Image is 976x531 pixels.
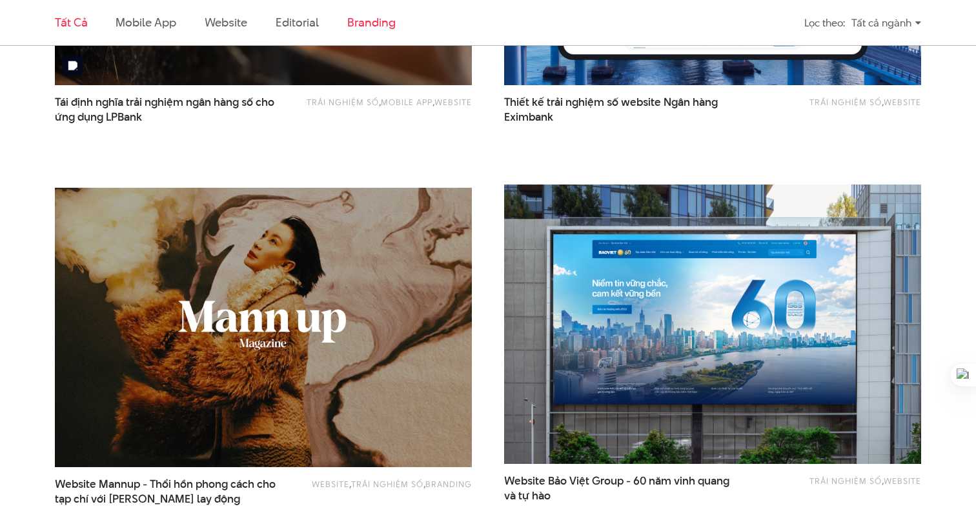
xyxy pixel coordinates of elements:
[504,474,733,503] a: Website Bảo Việt Group - 60 năm vinh quangvà tự hào
[55,477,284,506] span: Website Mannup - Thổi hồn phong cách cho
[851,12,921,34] div: Tất cả ngành
[504,95,733,125] span: Thiết kế trải nghiệm số website Ngân hàng
[884,475,921,486] a: Website
[755,95,921,118] div: ,
[804,12,845,34] div: Lọc theo:
[55,95,284,125] span: Tái định nghĩa trải nghiệm ngân hàng số cho
[55,95,284,125] a: Tái định nghĩa trải nghiệm ngân hàng số choứng dụng LPBank
[305,95,472,118] div: , ,
[809,475,882,486] a: Trải nghiệm số
[504,110,553,125] span: Eximbank
[307,96,379,108] a: Trải nghiệm số
[884,96,921,108] a: Website
[312,478,349,490] a: Website
[55,477,284,506] a: Website Mannup - Thổi hồn phong cách chotạp chí với [PERSON_NAME] lay động
[205,14,247,30] a: Website
[504,185,921,464] img: BaoViet 60 năm
[351,478,423,490] a: Trải nghiệm số
[55,14,87,30] a: Tất cả
[55,188,472,467] img: website Mann up
[276,14,319,30] a: Editorial
[809,96,882,108] a: Trải nghiệm số
[347,14,395,30] a: Branding
[55,492,240,506] span: tạp chí với [PERSON_NAME] lay động
[434,96,472,108] a: Website
[116,14,176,30] a: Mobile app
[504,95,733,125] a: Thiết kế trải nghiệm số website Ngân hàngEximbank
[381,96,432,108] a: Mobile app
[504,474,733,503] span: Website Bảo Việt Group - 60 năm vinh quang
[504,488,551,503] span: và tự hào
[425,478,472,490] a: Branding
[755,474,921,497] div: ,
[55,110,142,125] span: ứng dụng LPBank
[305,477,472,500] div: , ,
